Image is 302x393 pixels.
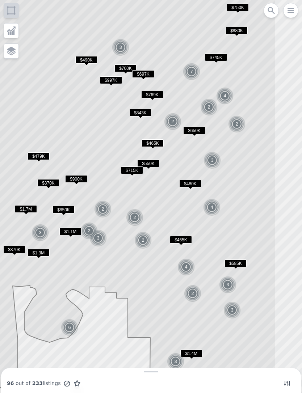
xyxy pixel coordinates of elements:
img: g1.png [184,285,202,302]
span: $1.3M [28,249,50,257]
span: $650K [183,127,205,134]
div: $1.7M [15,205,37,216]
img: g1.png [183,63,201,80]
img: g1.png [177,258,195,276]
div: 2 [80,222,98,240]
div: $715K [121,166,143,177]
span: $550K [137,160,159,167]
div: 3 [89,229,107,247]
span: $465K [170,236,192,244]
span: $1.7M [15,205,37,213]
div: 3 [219,276,236,293]
img: g1.png [164,113,182,130]
div: $465K [170,236,192,246]
div: $370K [37,179,59,190]
span: $997K [100,76,122,84]
span: 96 [7,380,14,386]
div: $465K [142,139,164,150]
div: 3 [32,224,49,241]
span: $585K [225,259,247,267]
div: out of listings [7,380,81,387]
div: $1.1M [59,228,81,238]
img: g1.png [216,87,234,105]
span: $479K [28,152,50,160]
div: $550K [137,160,159,170]
div: 3 [223,301,241,319]
span: $697K [132,70,154,78]
span: $750K [227,4,249,11]
span: $700K [114,64,137,72]
div: $1.4M [180,350,202,360]
img: g1.png [203,199,221,216]
div: 2 [94,200,112,218]
span: $370K [3,246,25,253]
div: 2 [228,115,246,133]
div: 4 [177,258,195,276]
div: 4 [203,199,221,216]
div: $1.3M [28,249,50,259]
img: g1.png [219,276,237,293]
span: $490K [75,56,97,64]
span: $843K [129,109,151,117]
div: $880K [226,27,248,37]
span: $769K [141,91,163,98]
div: $997K [100,76,122,87]
div: $650K [183,127,205,137]
img: g1.png [80,222,98,240]
span: $745K [205,54,227,61]
div: 3 [204,152,221,169]
div: $850K [53,206,75,216]
span: $465K [142,139,164,147]
div: 4 [216,87,234,105]
img: g1.png [61,319,79,336]
img: g1.png [134,232,152,249]
img: g1.png [112,39,130,56]
img: g1.png [126,209,144,226]
span: 233 [30,380,43,386]
img: g1.png [200,98,218,116]
img: g1.png [94,200,112,218]
div: $480K [179,180,201,190]
img: g1.png [32,224,49,241]
span: $1.1M [59,228,81,235]
div: 7 [183,63,200,80]
img: g1.png [167,353,185,370]
div: 2 [184,285,201,302]
div: $769K [141,91,163,101]
div: 3 [167,353,184,370]
div: $843K [129,109,151,119]
span: $715K [121,166,143,174]
div: 2 [200,98,218,116]
span: $1.4M [180,350,202,357]
img: g1.png [223,301,241,319]
div: 2 [164,113,181,130]
div: $697K [132,70,154,81]
span: $900K [65,175,87,183]
span: $850K [53,206,75,214]
div: 3 [112,39,129,56]
div: 2 [134,232,152,249]
span: $480K [179,180,201,187]
div: $370K [3,246,25,256]
img: g1.png [204,152,221,169]
div: 6 [61,319,78,336]
span: $880K [226,27,248,34]
div: $900K [65,175,87,186]
div: $490K [75,56,97,67]
span: $370K [37,179,59,187]
div: 2 [126,209,143,226]
div: $750K [227,4,249,14]
img: g1.png [89,229,107,247]
div: $479K [28,152,50,163]
div: $745K [205,54,227,64]
div: $700K [114,64,137,75]
div: $585K [225,259,247,270]
img: g1.png [228,115,246,133]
